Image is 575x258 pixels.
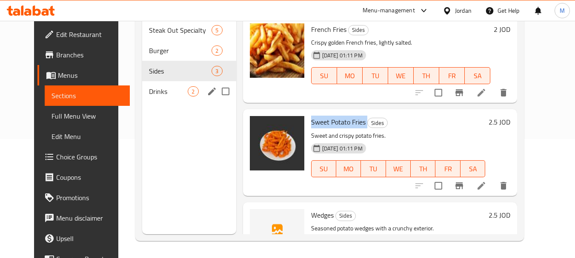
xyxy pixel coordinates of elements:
[311,67,337,84] button: SU
[489,209,510,221] h6: 2.5 JOD
[363,67,388,84] button: TU
[414,163,432,175] span: TH
[45,126,130,147] a: Edit Menu
[51,111,123,121] span: Full Menu View
[51,131,123,142] span: Edit Menu
[476,88,486,98] a: Edit menu item
[388,67,414,84] button: WE
[311,116,366,128] span: Sweet Potato Fries
[37,187,130,208] a: Promotions
[311,37,491,48] p: Crispy golden French fries, lightly salted.
[212,66,222,76] div: items
[560,6,565,15] span: M
[411,160,435,177] button: TH
[311,209,334,221] span: Wedges
[363,6,415,16] div: Menu-management
[429,177,447,195] span: Select to update
[315,70,334,82] span: SU
[340,70,359,82] span: MO
[56,29,123,40] span: Edit Restaurant
[142,81,236,102] div: Drinks2edit
[149,86,188,96] span: Drinks
[336,160,361,177] button: MO
[37,167,130,187] a: Coupons
[212,25,222,35] div: items
[37,45,130,65] a: Branches
[439,67,465,84] button: FR
[364,163,382,175] span: TU
[142,40,236,61] div: Burger2
[142,20,236,40] div: Steak Out Specialty5
[366,70,385,82] span: TU
[455,6,472,15] div: Jordan
[461,160,485,177] button: SA
[494,23,510,35] h6: 2 JOD
[389,163,407,175] span: WE
[149,66,212,76] span: Sides
[56,152,123,162] span: Choice Groups
[250,23,304,78] img: French Fries
[340,163,358,175] span: MO
[361,160,386,177] button: TU
[464,163,482,175] span: SA
[56,50,123,60] span: Branches
[206,85,218,98] button: edit
[449,82,469,103] button: Branch-specific-item
[56,233,123,244] span: Upsell
[149,25,212,35] span: Steak Out Specialty
[493,82,514,103] button: delete
[311,223,486,234] p: Seasoned potato wedges with a crunchy exterior.
[142,17,236,105] nav: Menu sections
[349,25,368,35] span: Sides
[142,61,236,81] div: Sides3
[319,51,366,60] span: [DATE] 01:11 PM
[336,211,355,221] span: Sides
[212,47,222,55] span: 2
[37,208,130,228] a: Menu disclaimer
[367,118,388,128] div: Sides
[392,70,410,82] span: WE
[337,67,363,84] button: MO
[37,228,130,249] a: Upsell
[468,70,487,82] span: SA
[149,45,212,56] span: Burger
[311,23,346,36] span: French Fries
[443,70,461,82] span: FR
[476,181,486,191] a: Edit menu item
[37,24,130,45] a: Edit Restaurant
[56,213,123,223] span: Menu disclaimer
[56,193,123,203] span: Promotions
[489,116,510,128] h6: 2.5 JOD
[250,116,304,170] img: Sweet Potato Fries
[37,147,130,167] a: Choice Groups
[188,86,198,96] div: items
[51,91,123,101] span: Sections
[449,176,469,196] button: Branch-specific-item
[56,172,123,182] span: Coupons
[414,67,439,84] button: TH
[435,160,460,177] button: FR
[188,88,198,96] span: 2
[45,85,130,106] a: Sections
[311,160,336,177] button: SU
[45,106,130,126] a: Full Menu View
[417,70,436,82] span: TH
[212,26,222,34] span: 5
[386,160,411,177] button: WE
[212,67,222,75] span: 3
[368,118,387,128] span: Sides
[58,70,123,80] span: Menus
[465,67,490,84] button: SA
[311,130,486,141] p: Sweet and crispy potato fries.
[319,145,366,153] span: [DATE] 01:11 PM
[493,176,514,196] button: delete
[429,84,447,102] span: Select to update
[439,163,457,175] span: FR
[315,163,333,175] span: SU
[37,65,130,85] a: Menus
